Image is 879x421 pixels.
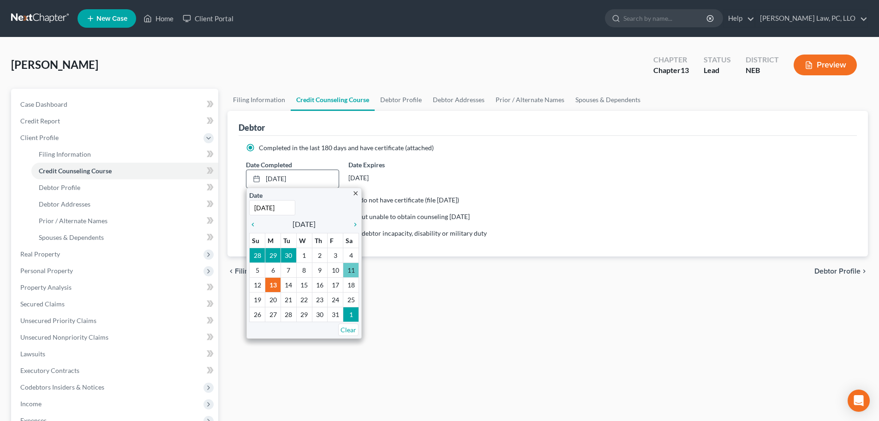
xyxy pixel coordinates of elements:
[755,10,867,27] a: [PERSON_NAME] Law, PC, LLO
[249,219,261,230] a: chevron_left
[39,183,80,191] span: Debtor Profile
[31,229,218,246] a: Spouses & Dependents
[312,277,328,292] td: 16
[20,317,96,324] span: Unsecured Priority Claims
[39,233,104,241] span: Spouses & Dependents
[312,262,328,277] td: 9
[13,96,218,113] a: Case Dashboard
[343,248,359,262] td: 4
[328,292,343,307] td: 24
[281,277,296,292] td: 14
[265,277,281,292] td: 13
[848,390,870,412] div: Open Intercom Messenger
[249,200,295,215] input: 1/1/2013
[250,292,265,307] td: 19
[246,160,292,170] label: Date Completed
[13,113,218,129] a: Credit Report
[343,292,359,307] td: 25
[338,323,359,336] a: Clear
[343,307,359,322] td: 1
[265,262,281,277] td: 6
[814,268,861,275] span: Debtor Profile
[814,268,868,275] button: Debtor Profile chevron_right
[296,307,312,322] td: 29
[281,292,296,307] td: 21
[259,213,470,220] span: Exigent circumstances - requested but unable to obtain counseling [DATE]
[265,233,281,248] th: M
[296,248,312,262] td: 1
[724,10,754,27] a: Help
[681,66,689,74] span: 13
[490,89,570,111] a: Prior / Alternate Names
[570,89,646,111] a: Spouses & Dependents
[20,400,42,408] span: Income
[239,122,265,133] div: Debtor
[328,262,343,277] td: 10
[312,233,328,248] th: Th
[861,268,868,275] i: chevron_right
[343,262,359,277] td: 11
[20,134,59,141] span: Client Profile
[20,300,65,308] span: Secured Claims
[375,89,427,111] a: Debtor Profile
[265,292,281,307] td: 20
[20,117,60,125] span: Credit Report
[259,144,434,152] span: Completed in the last 180 days and have certificate (attached)
[312,292,328,307] td: 23
[296,277,312,292] td: 15
[427,89,490,111] a: Debtor Addresses
[31,196,218,213] a: Debtor Addresses
[250,277,265,292] td: 12
[265,307,281,322] td: 27
[623,10,708,27] input: Search by name...
[296,292,312,307] td: 22
[265,248,281,262] td: 29
[348,160,441,170] label: Date Expires
[281,307,296,322] td: 28
[296,262,312,277] td: 8
[39,200,90,208] span: Debtor Addresses
[653,55,689,65] div: Chapter
[13,279,218,296] a: Property Analysis
[653,65,689,76] div: Chapter
[13,296,218,312] a: Secured Claims
[13,329,218,346] a: Unsecured Nonpriority Claims
[281,262,296,277] td: 7
[328,248,343,262] td: 3
[250,262,265,277] td: 5
[281,233,296,248] th: Tu
[31,146,218,163] a: Filing Information
[347,219,359,230] a: chevron_right
[312,307,328,322] td: 30
[235,268,293,275] span: Filing Information
[96,15,127,22] span: New Case
[328,307,343,322] td: 31
[250,233,265,248] th: Su
[328,277,343,292] td: 17
[13,362,218,379] a: Executory Contracts
[293,219,316,230] span: [DATE]
[343,277,359,292] td: 18
[794,55,857,75] button: Preview
[343,233,359,248] th: Sa
[746,55,779,65] div: District
[291,89,375,111] a: Credit Counseling Course
[296,233,312,248] th: W
[352,188,359,198] a: close
[249,221,261,228] i: chevron_left
[250,248,265,262] td: 28
[20,250,60,258] span: Real Property
[31,213,218,229] a: Prior / Alternate Names
[139,10,178,27] a: Home
[39,167,112,175] span: Credit Counseling Course
[20,100,67,108] span: Case Dashboard
[259,229,487,237] span: Counseling not required because of debtor incapacity, disability or military duty
[227,268,235,275] i: chevron_left
[31,179,218,196] a: Debtor Profile
[352,190,359,197] i: close
[20,383,104,391] span: Codebtors Insiders & Notices
[250,307,265,322] td: 26
[39,150,91,158] span: Filing Information
[227,268,293,275] button: chevron_left Filing Information
[312,248,328,262] td: 2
